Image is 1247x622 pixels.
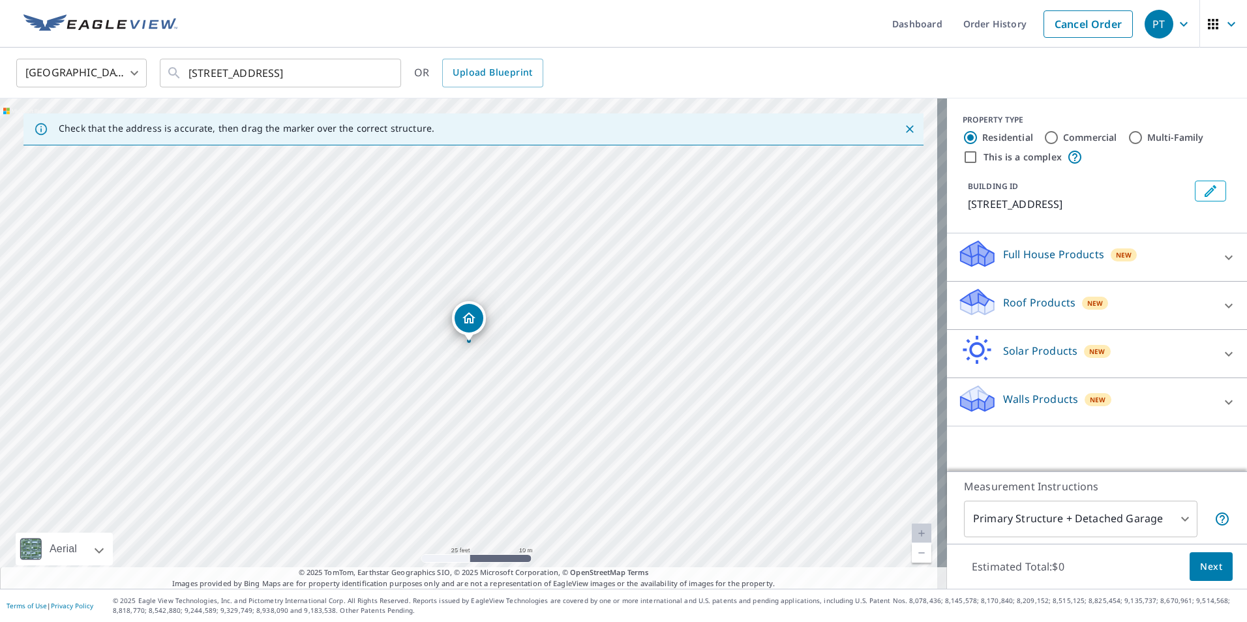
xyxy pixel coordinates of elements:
[7,601,47,610] a: Terms of Use
[1190,552,1233,582] button: Next
[957,383,1237,421] div: Walls ProductsNew
[1003,343,1077,359] p: Solar Products
[51,601,93,610] a: Privacy Policy
[964,501,1197,537] div: Primary Structure + Detached Garage
[16,533,113,565] div: Aerial
[299,567,649,578] span: © 2025 TomTom, Earthstar Geographics SIO, © 2025 Microsoft Corporation, ©
[912,524,931,543] a: Current Level 20, Zoom In Disabled
[442,59,543,87] a: Upload Blueprint
[982,131,1033,144] label: Residential
[901,121,918,138] button: Close
[963,114,1231,126] div: PROPERTY TYPE
[452,301,486,342] div: Dropped pin, building 1, Residential property, 3708 45th Ave S Minneapolis, MN 55406
[188,55,374,91] input: Search by address or latitude-longitude
[46,533,81,565] div: Aerial
[1147,131,1204,144] label: Multi-Family
[7,602,93,610] p: |
[453,65,532,81] span: Upload Blueprint
[414,59,543,87] div: OR
[1145,10,1173,38] div: PT
[1044,10,1133,38] a: Cancel Order
[1003,391,1078,407] p: Walls Products
[1087,298,1104,308] span: New
[968,196,1190,212] p: [STREET_ADDRESS]
[627,567,649,577] a: Terms
[984,151,1062,164] label: This is a complex
[1214,511,1230,527] span: Your report will include the primary structure and a detached garage if one exists.
[1195,181,1226,201] button: Edit building 1
[1200,559,1222,575] span: Next
[1116,250,1132,260] span: New
[1003,246,1104,262] p: Full House Products
[113,596,1240,615] p: © 2025 Eagle View Technologies, Inc. and Pictometry International Corp. All Rights Reserved. Repo...
[1063,131,1117,144] label: Commercial
[1090,394,1106,405] span: New
[23,14,177,34] img: EV Logo
[16,55,147,91] div: [GEOGRAPHIC_DATA]
[957,287,1237,324] div: Roof ProductsNew
[968,181,1018,192] p: BUILDING ID
[912,543,931,563] a: Current Level 20, Zoom Out
[957,239,1237,276] div: Full House ProductsNew
[570,567,625,577] a: OpenStreetMap
[1089,346,1105,357] span: New
[1003,295,1075,310] p: Roof Products
[59,123,434,134] p: Check that the address is accurate, then drag the marker over the correct structure.
[964,479,1230,494] p: Measurement Instructions
[957,335,1237,372] div: Solar ProductsNew
[961,552,1075,581] p: Estimated Total: $0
